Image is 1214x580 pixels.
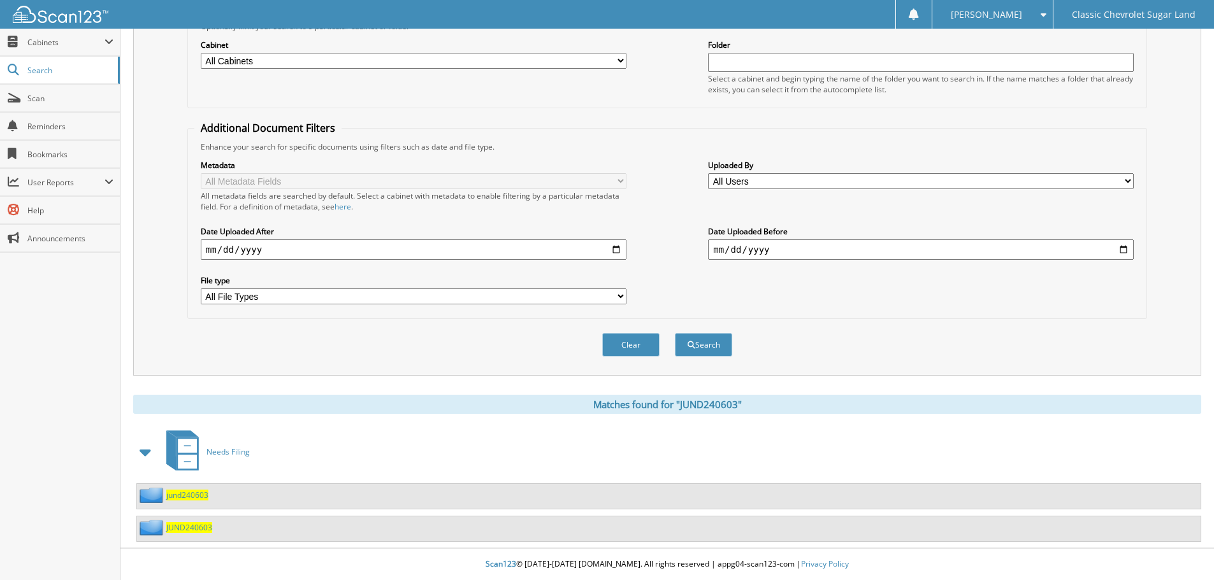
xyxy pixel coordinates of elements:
div: Select a cabinet and begin typing the name of the folder you want to search in. If the name match... [708,73,1134,95]
span: Classic Chevrolet Sugar Land [1072,11,1196,18]
label: File type [201,275,626,286]
div: All metadata fields are searched by default. Select a cabinet with metadata to enable filtering b... [201,190,626,212]
img: folder2.png [140,520,166,535]
span: Bookmarks [27,149,113,160]
span: Search [27,65,112,76]
a: jund240603 [166,490,208,500]
span: User Reports [27,177,105,188]
a: here [335,201,351,212]
span: Scan123 [486,558,516,569]
div: © [DATE]-[DATE] [DOMAIN_NAME]. All rights reserved | appg04-scan123-com | [120,549,1214,580]
label: Uploaded By [708,160,1134,171]
input: start [201,239,626,260]
a: Needs Filing [159,427,250,477]
button: Search [675,333,732,357]
button: Clear [602,333,660,357]
span: Help [27,205,113,216]
a: Privacy Policy [801,558,849,569]
span: [PERSON_NAME] [951,11,1022,18]
a: JUND240603 [166,522,212,533]
legend: Additional Document Filters [194,121,342,135]
label: Date Uploaded After [201,226,626,237]
label: Date Uploaded Before [708,226,1134,237]
label: Cabinet [201,39,626,50]
label: Folder [708,39,1134,50]
div: Enhance your search for specific documents using filters such as date and file type. [194,141,1140,152]
div: Matches found for "JUND240603" [133,395,1201,414]
label: Metadata [201,160,626,171]
span: Needs Filing [206,446,250,457]
img: scan123-logo-white.svg [13,6,108,23]
span: Cabinets [27,37,105,48]
iframe: Chat Widget [1150,519,1214,580]
span: Announcements [27,233,113,244]
span: Scan [27,93,113,104]
span: Reminders [27,121,113,132]
input: end [708,239,1134,260]
img: folder2.png [140,487,166,503]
